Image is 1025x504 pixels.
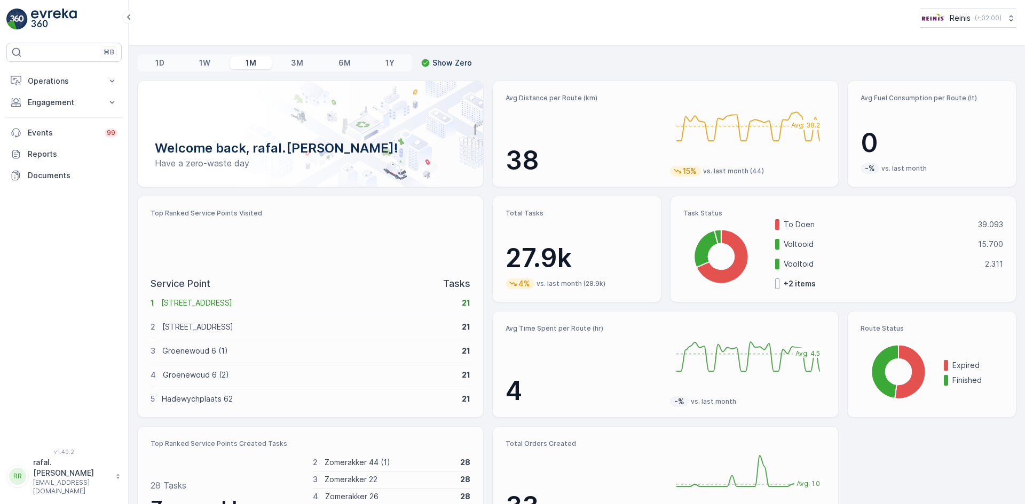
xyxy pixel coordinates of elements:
p: 21 [462,370,470,380]
p: Operations [28,76,100,86]
p: Engagement [28,97,100,108]
p: 1M [246,58,256,68]
p: 21 [462,346,470,356]
p: Avg Distance per Route (km) [506,94,661,102]
p: Top Ranked Service Points Visited [151,209,470,218]
p: 0 [861,127,1003,159]
p: 4 [506,375,661,407]
p: rafal.[PERSON_NAME] [33,457,110,478]
p: 1Y [385,58,395,68]
p: Task Status [683,209,1003,218]
p: Service Point [151,276,210,291]
p: 2 [313,457,318,468]
p: Show Zero [432,58,472,68]
p: 28 Tasks [151,479,186,492]
button: Reinis(+02:00) [920,9,1016,28]
p: 39.093 [978,219,1003,230]
p: 1 [151,298,154,308]
p: Hadewychplaats 62 [162,394,455,404]
p: vs. last month [881,164,927,173]
a: Events99 [6,122,122,143]
span: v 1.49.2 [6,449,122,455]
p: 6M [338,58,351,68]
p: Avg Time Spent per Route (hr) [506,324,661,333]
div: RR [9,468,26,485]
img: logo_light-DOdMpM7g.png [31,9,77,30]
p: Zomerakker 22 [325,474,454,485]
p: Documents [28,170,117,181]
p: Reports [28,149,117,159]
p: Total Tasks [506,209,648,218]
p: To Doen [784,219,971,230]
p: ( +02:00 ) [975,14,1002,22]
p: 27.9k [506,242,648,274]
p: 99 [107,129,115,137]
p: 1W [199,58,210,68]
p: [EMAIL_ADDRESS][DOMAIN_NAME] [33,478,110,495]
p: Reinis [950,13,971,23]
p: Top Ranked Service Points Created Tasks [151,439,470,448]
p: 38 [506,145,661,177]
button: Operations [6,70,122,92]
p: 4 [313,491,318,502]
p: + 2 items [784,278,816,289]
p: 4% [517,278,531,289]
button: RRrafal.[PERSON_NAME][EMAIL_ADDRESS][DOMAIN_NAME] [6,457,122,495]
p: 21 [462,394,470,404]
p: 21 [462,298,470,308]
img: Reinis-Logo-Vrijstaand_Tekengebied-1-copy2_aBO4n7j.png [920,12,945,24]
p: 5 [151,394,155,404]
p: Events [28,127,98,138]
p: Zomerakker 26 [325,491,454,502]
p: ⌘B [104,48,114,57]
p: Tasks [443,276,470,291]
p: 28 [460,474,470,485]
p: [STREET_ADDRESS] [162,322,455,332]
p: vs. last month (44) [703,167,764,175]
p: Have a zero-waste day [155,157,466,170]
p: -% [864,163,876,174]
p: Groenewoud 6 (1) [162,346,455,356]
p: vs. last month [691,397,736,406]
p: 15.700 [978,239,1003,250]
p: 21 [462,322,470,332]
p: 3 [151,346,155,356]
p: Route Status [861,324,1003,333]
p: 28 [460,457,470,468]
p: 3M [291,58,303,68]
p: Avg Fuel Consumption per Route (lt) [861,94,1003,102]
p: Expired [952,360,1003,371]
p: vs. last month (28.9k) [537,279,605,288]
p: Finished [952,375,1003,386]
p: Welcome back, rafal.[PERSON_NAME]! [155,140,466,157]
a: Documents [6,165,122,186]
p: -% [673,396,685,407]
p: 4 [151,370,156,380]
p: Vooltoid [784,259,978,269]
p: 28 [460,491,470,502]
img: logo [6,9,28,30]
p: Total Orders Created [506,439,661,448]
a: Reports [6,143,122,165]
p: [STREET_ADDRESS] [161,298,455,308]
p: Groenewoud 6 (2) [163,370,455,380]
button: Engagement [6,92,122,113]
p: 1D [155,58,164,68]
p: Voltooid [784,239,971,250]
p: Zomerakker 44 (1) [325,457,454,468]
p: 3 [313,474,318,485]
p: 2 [151,322,155,332]
p: 15% [682,166,698,177]
p: 2.311 [985,259,1003,269]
